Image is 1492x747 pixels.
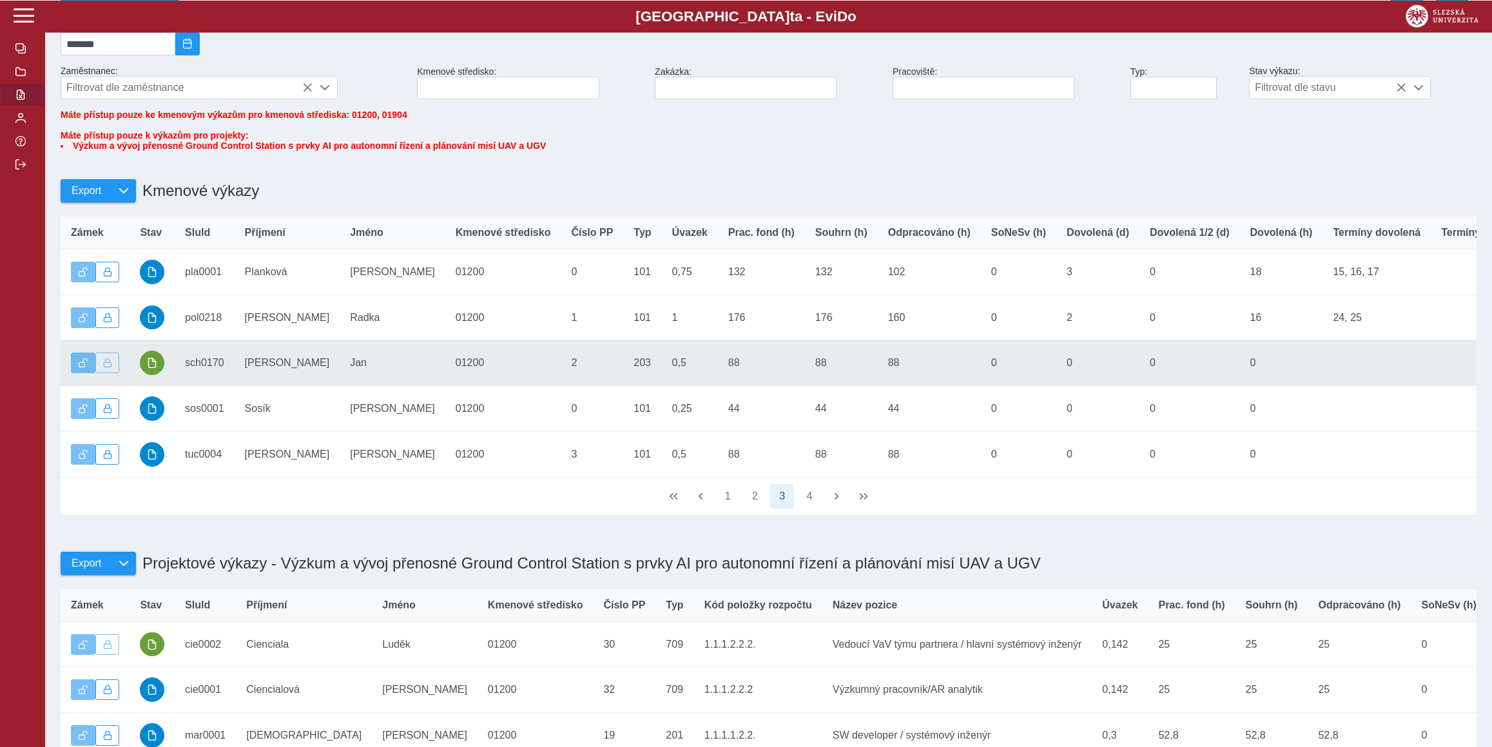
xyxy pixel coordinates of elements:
[140,226,162,238] span: Stav
[71,352,95,373] button: Výkaz je odemčen.
[822,621,1092,666] td: Vedoucí VaV týmu partnera / hlavní systémový inženýr
[623,340,661,385] td: 203
[185,599,210,610] span: SluId
[571,226,613,238] span: Číslo PP
[623,249,661,295] td: 101
[694,621,822,666] td: 1.1.1.2.2.2.
[655,666,693,712] td: 709
[1139,340,1240,385] td: 0
[1240,340,1323,385] td: 0
[1240,431,1323,476] td: 0
[743,483,768,508] button: 2
[718,385,805,431] td: 44
[1102,599,1138,610] span: Úvazek
[445,249,561,295] td: 01200
[95,443,120,464] button: Uzamknout
[1139,385,1240,431] td: 0
[1411,621,1486,666] td: 0
[175,385,235,431] td: sos0001
[887,61,1125,104] div: Pracoviště:
[372,666,478,712] td: [PERSON_NAME]
[650,61,887,104] div: Zakázka:
[140,441,164,466] button: schváleno
[1056,294,1139,340] td: 2
[878,431,981,476] td: 88
[662,431,718,476] td: 0,5
[71,599,104,610] span: Zámek
[728,226,795,238] span: Prac. fond (h)
[140,305,164,329] button: schváleno
[1150,226,1230,238] span: Dovolená 1/2 (d)
[340,385,445,431] td: [PERSON_NAME]
[175,249,235,295] td: pla0001
[72,184,101,196] span: Export
[837,8,848,24] span: D
[662,249,718,295] td: 0,75
[39,8,1453,24] b: [GEOGRAPHIC_DATA] a - Evi
[1244,60,1482,104] div: Stav výkazu:
[95,398,120,418] button: Uzamknout
[805,385,878,431] td: 44
[805,294,878,340] td: 176
[981,249,1056,295] td: 0
[72,557,101,568] span: Export
[95,352,120,373] button: Uzamknout lze pouze výkaz, který je podepsán a schválen.
[1246,599,1298,610] span: Souhrn (h)
[445,294,561,340] td: 01200
[340,249,445,295] td: [PERSON_NAME]
[245,226,286,238] span: Příjmení
[623,294,661,340] td: 101
[340,294,445,340] td: Radka
[561,431,623,476] td: 3
[715,483,740,508] button: 1
[1067,226,1129,238] span: Dovolená (d)
[561,294,623,340] td: 1
[140,599,162,610] span: Stav
[1250,226,1313,238] span: Dovolená (h)
[136,175,259,206] h1: Kmenové výkazy
[1333,226,1420,238] span: Termíny dovolená
[140,259,164,284] button: schváleno
[71,261,95,282] button: Výkaz je odemčen.
[61,76,313,98] span: Filtrovat dle zaměstnance
[888,226,971,238] span: Odpracováno (h)
[1056,431,1139,476] td: 0
[1092,666,1148,712] td: 0,142
[655,621,693,666] td: 709
[350,226,383,238] span: Jméno
[797,483,822,508] button: 4
[61,140,1477,150] li: Výzkum a vývoj přenosné Ground Control Station s prvky AI pro autonomní řízení a plánování misí U...
[981,340,1056,385] td: 0
[71,307,95,327] button: Výkaz je odemčen.
[445,340,561,385] td: 01200
[61,130,1477,150] span: Máte přístup pouze k výkazům pro projekty:
[1322,294,1431,340] td: 24, 25
[704,599,812,610] span: Kód položky rozpočtu
[878,294,981,340] td: 160
[805,431,878,476] td: 88
[1322,249,1431,295] td: 15, 16, 17
[1308,666,1411,712] td: 25
[991,226,1046,238] span: SoNeSv (h)
[246,599,287,610] span: Příjmení
[71,226,104,238] span: Zámek
[95,679,120,699] button: Uzamknout lze pouze výkaz, který je podepsán a schválen.
[140,677,164,701] button: schváleno
[603,599,645,610] span: Číslo PP
[175,32,200,55] button: 2025/09
[71,724,95,745] button: Výkaz je odemčen.
[445,431,561,476] td: 01200
[1240,385,1323,431] td: 0
[175,340,235,385] td: sch0170
[140,396,164,420] button: schváleno
[1240,294,1323,340] td: 16
[662,294,718,340] td: 1
[136,547,1041,578] h1: Projektové výkazy - Výzkum a vývoj přenosné Ground Control Station s prvky AI pro autonomní řízen...
[1158,599,1225,610] span: Prac. fond (h)
[235,294,340,340] td: [PERSON_NAME]
[848,8,857,24] span: o
[71,634,95,654] button: Výkaz je odemčen.
[718,431,805,476] td: 88
[833,599,897,610] span: Název pozice
[1056,340,1139,385] td: 0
